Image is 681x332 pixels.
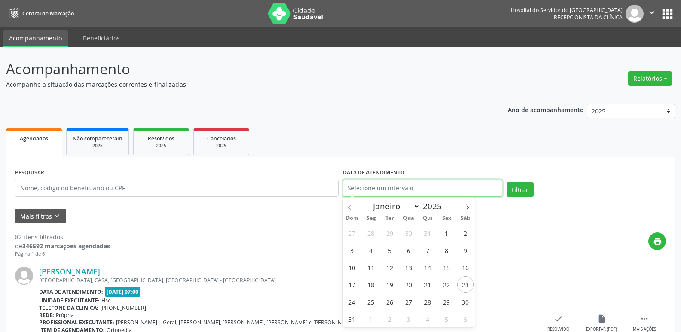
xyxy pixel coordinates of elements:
span: [PHONE_NUMBER] [100,304,146,311]
span: Agosto 28, 2025 [419,293,436,310]
span: Agosto 7, 2025 [419,242,436,259]
div: 2025 [200,143,243,149]
a: Beneficiários [77,30,126,46]
i:  [640,314,649,323]
span: Agosto 29, 2025 [438,293,455,310]
span: Julho 28, 2025 [363,225,379,241]
span: Agosto 31, 2025 [344,311,360,327]
i: insert_drive_file [597,314,606,323]
span: Setembro 2, 2025 [382,311,398,327]
span: Julho 30, 2025 [400,225,417,241]
button: print [648,232,666,250]
span: Agosto 15, 2025 [438,259,455,276]
div: Hospital do Servidor do [GEOGRAPHIC_DATA] [511,6,623,14]
label: PESQUISAR [15,166,44,180]
span: Central de Marcação [22,10,74,17]
i: print [653,237,662,246]
span: Agosto 17, 2025 [344,276,360,293]
span: Julho 31, 2025 [419,225,436,241]
b: Telefone da clínica: [39,304,98,311]
button: Relatórios [628,71,672,86]
a: Central de Marcação [6,6,74,21]
i: keyboard_arrow_down [52,211,61,221]
span: Própria [56,311,74,319]
span: Agosto 21, 2025 [419,276,436,293]
p: Ano de acompanhamento [508,104,584,115]
span: Setembro 3, 2025 [400,311,417,327]
strong: 346592 marcações agendadas [22,242,110,250]
button: Mais filtroskeyboard_arrow_down [15,209,66,224]
img: img [15,267,33,285]
span: Agosto 5, 2025 [382,242,398,259]
b: Rede: [39,311,54,319]
span: Agosto 4, 2025 [363,242,379,259]
span: Agosto 1, 2025 [438,225,455,241]
p: Acompanhe a situação das marcações correntes e finalizadas [6,80,474,89]
span: Agosto 11, 2025 [363,259,379,276]
span: Agosto 10, 2025 [344,259,360,276]
label: DATA DE ATENDIMENTO [343,166,405,180]
input: Selecione um intervalo [343,180,502,197]
span: Setembro 1, 2025 [363,311,379,327]
div: de [15,241,110,250]
span: Agendados [20,135,48,142]
button:  [644,5,660,23]
div: Página 1 de 6 [15,250,110,258]
span: Agosto 23, 2025 [457,276,474,293]
span: Julho 27, 2025 [344,225,360,241]
button: apps [660,6,675,21]
span: Qua [399,216,418,221]
span: Agosto 6, 2025 [400,242,417,259]
input: Nome, código do beneficiário ou CPF [15,180,339,197]
b: Unidade executante: [39,297,100,304]
span: Agosto 22, 2025 [438,276,455,293]
span: Não compareceram [73,135,122,142]
span: Agosto 12, 2025 [382,259,398,276]
span: Ter [380,216,399,221]
div: 2025 [140,143,183,149]
span: [DATE] 07:00 [105,287,141,297]
span: Setembro 5, 2025 [438,311,455,327]
span: Setembro 4, 2025 [419,311,436,327]
span: Seg [361,216,380,221]
i: check [554,314,563,323]
span: Agosto 27, 2025 [400,293,417,310]
a: [PERSON_NAME] [39,267,100,276]
span: Agosto 13, 2025 [400,259,417,276]
span: Agosto 30, 2025 [457,293,474,310]
select: Month [369,200,421,212]
span: [PERSON_NAME] | Geral, [PERSON_NAME], [PERSON_NAME], [PERSON_NAME] e [PERSON_NAME] [116,319,354,326]
span: Agosto 14, 2025 [419,259,436,276]
span: Agosto 2, 2025 [457,225,474,241]
span: Hse [101,297,111,304]
span: Julho 29, 2025 [382,225,398,241]
span: Agosto 25, 2025 [363,293,379,310]
a: Acompanhamento [3,30,68,47]
span: Agosto 18, 2025 [363,276,379,293]
span: Sáb [456,216,475,221]
span: Agosto 16, 2025 [457,259,474,276]
span: Setembro 6, 2025 [457,311,474,327]
span: Agosto 26, 2025 [382,293,398,310]
span: Sex [437,216,456,221]
b: Profissional executante: [39,319,114,326]
span: Recepcionista da clínica [554,14,623,21]
span: Qui [418,216,437,221]
button: Filtrar [507,182,534,197]
input: Year [420,201,449,212]
div: 82 itens filtrados [15,232,110,241]
span: Agosto 20, 2025 [400,276,417,293]
img: img [626,5,644,23]
i:  [647,8,657,17]
span: Agosto 8, 2025 [438,242,455,259]
span: Dom [343,216,362,221]
span: Agosto 3, 2025 [344,242,360,259]
span: Agosto 19, 2025 [382,276,398,293]
span: Agosto 9, 2025 [457,242,474,259]
div: [GEOGRAPHIC_DATA], CASA, [GEOGRAPHIC_DATA], [GEOGRAPHIC_DATA] - [GEOGRAPHIC_DATA] [39,277,537,284]
div: 2025 [73,143,122,149]
span: Cancelados [207,135,236,142]
span: Agosto 24, 2025 [344,293,360,310]
span: Resolvidos [148,135,174,142]
b: Data de atendimento: [39,288,103,295]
